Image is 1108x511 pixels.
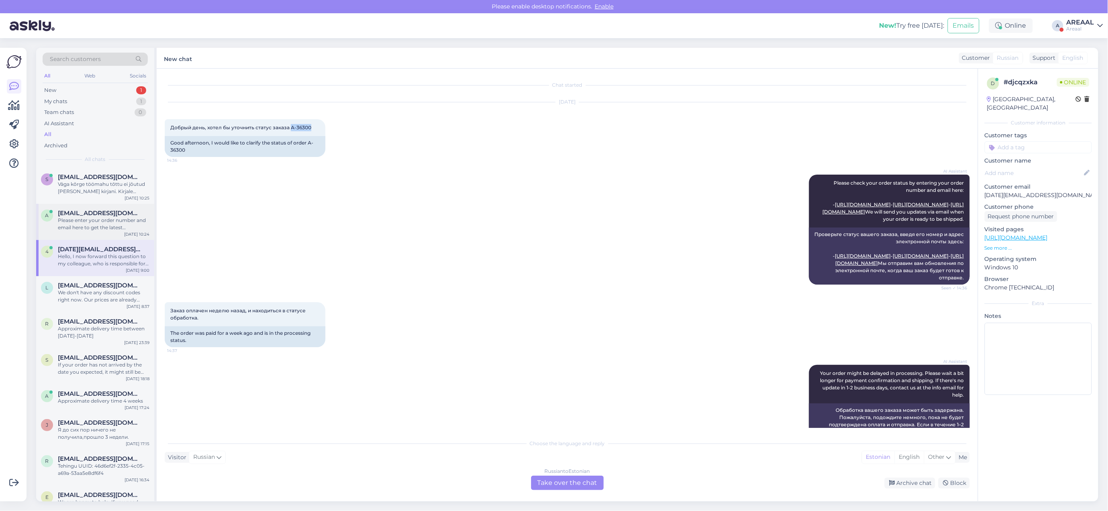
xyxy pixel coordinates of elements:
[985,211,1057,222] div: Request phone number
[50,55,101,63] span: Search customers
[989,18,1033,33] div: Online
[985,191,1092,200] p: [DATE][EMAIL_ADDRESS][DOMAIN_NAME]
[136,98,146,106] div: 1
[893,202,949,208] a: [URL][DOMAIN_NAME]
[985,312,1092,320] p: Notes
[6,54,22,69] img: Askly Logo
[928,453,945,460] span: Other
[83,71,97,81] div: Web
[1052,20,1063,31] div: A
[127,303,149,309] div: [DATE] 8:37
[165,81,970,89] div: Chat started
[46,176,49,182] span: s
[58,246,141,253] span: 4mail@mail.ee
[44,120,74,128] div: AI Assistant
[938,478,970,489] div: Block
[45,458,49,464] span: r
[531,476,604,490] div: Take over the chat
[45,494,49,500] span: e
[125,195,149,201] div: [DATE] 10:25
[1067,26,1094,32] div: Areaal
[58,397,149,405] div: Approximate delivery time 4 weeks
[165,98,970,106] div: [DATE]
[985,255,1092,263] p: Operating system
[170,124,311,130] span: Добрый день, хотел бы уточнить статус заказа A-36300
[58,361,149,376] div: If your order has not arrived by the date you expected, it might still be processing or delayed. ...
[991,80,995,86] span: d
[44,86,56,94] div: New
[126,376,149,382] div: [DATE] 18:18
[937,285,967,291] span: Seen ✓ 14:36
[809,228,970,285] div: Проверьте статус вашего заказа, введя его номер и адрес электронной почты здесь: - - - Мы отправи...
[823,180,965,222] span: Please check your order status by entering your order number and email here: - - - We will send y...
[135,108,146,116] div: 0
[985,131,1092,140] p: Customer tags
[58,426,149,441] div: Я до сих пор ничего не получила,прошло 3 недели.
[45,248,49,254] span: 4
[985,183,1092,191] p: Customer email
[58,419,141,426] span: jelenakli@mai.ru
[46,285,49,291] span: l
[997,54,1019,62] span: Russian
[46,422,48,428] span: j
[45,212,49,218] span: a
[124,340,149,346] div: [DATE] 23:39
[879,22,897,29] b: New!
[879,21,944,31] div: Try free [DATE]:
[985,234,1048,241] a: [URL][DOMAIN_NAME]
[44,98,67,106] div: My chats
[126,441,149,447] div: [DATE] 17:15
[165,440,970,447] div: Choose the language and reply
[164,53,192,63] label: New chat
[46,357,49,363] span: s
[937,358,967,364] span: AI Assistant
[985,283,1092,292] p: Chrome [TECHNICAL_ID]
[985,119,1092,126] div: Customer information
[1067,19,1094,26] div: AREAAL
[167,157,197,163] span: 14:36
[44,142,67,150] div: Archived
[985,157,1092,165] p: Customer name
[170,307,307,321] span: Заказ оплачен неделю назад, и находиться в статусе обработка.
[58,318,141,325] span: remmark72@gmail.com
[136,86,146,94] div: 1
[58,181,149,195] div: Väga kõrge töömahu tõttu ei jõutud [PERSON_NAME] kirjani. Kirjale vastatakse tänase tööpäeva jooksul
[985,225,1092,234] p: Visited pages
[58,325,149,340] div: Approximate delivery time between [DATE]-[DATE]
[58,253,149,267] div: Hello, I now forward this question to my colleague, who is responsible for this. The reply will b...
[167,348,197,354] span: 14:37
[985,203,1092,211] p: Customer phone
[985,300,1092,307] div: Extra
[125,477,149,483] div: [DATE] 16:34
[58,173,141,181] span: simeyko@ukr.net
[1063,54,1083,62] span: English
[1057,78,1090,87] span: Online
[959,54,990,62] div: Customer
[58,462,149,477] div: Tehingu UUID: 46d6ef2f-2335-4c05-a69a-53aa5e8df6f4
[985,275,1092,283] p: Browser
[126,267,149,273] div: [DATE] 9:00
[43,71,52,81] div: All
[45,321,49,327] span: r
[85,156,106,163] span: All chats
[58,354,141,361] span: supergilmanov@gmail.com
[835,202,891,208] a: [URL][DOMAIN_NAME]
[58,390,141,397] span: alenbilde@yahoo.com
[45,393,49,399] span: a
[593,3,616,10] span: Enable
[58,210,141,217] span: asaulesleja@gmail.com
[125,405,149,411] div: [DATE] 17:24
[985,141,1092,153] input: Add a tag
[948,18,979,33] button: Emails
[862,451,895,463] div: Estonian
[165,453,186,462] div: Visitor
[193,453,215,462] span: Russian
[895,451,924,463] div: English
[128,71,148,81] div: Socials
[937,168,967,174] span: AI Assistant
[545,468,590,475] div: Russian to Estonian
[985,244,1092,252] p: See more ...
[58,491,141,499] span: elli@artecdesign.ee
[985,263,1092,272] p: Windows 10
[1004,77,1057,87] div: # djcqzxka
